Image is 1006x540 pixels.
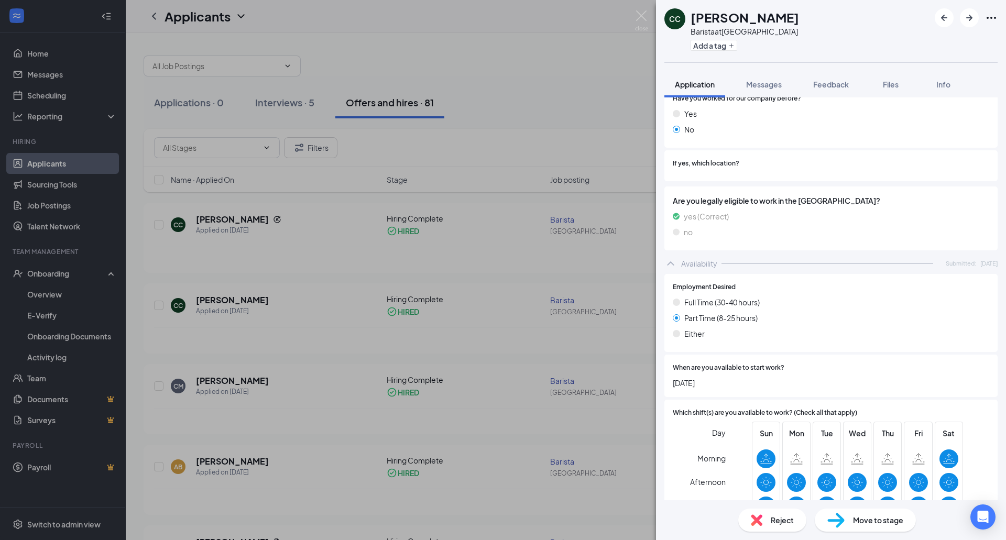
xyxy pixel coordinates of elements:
span: No [684,124,694,135]
span: Wed [848,427,867,439]
span: Submitted: [946,259,976,268]
svg: ArrowLeftNew [938,12,950,24]
span: Sun [757,427,775,439]
svg: ChevronUp [664,257,677,270]
span: Yes [684,108,697,119]
span: Files [883,80,899,89]
span: Feedback [813,80,849,89]
span: Have you worked for our company before? [673,94,801,104]
span: Evening [698,496,726,515]
svg: ArrowRight [963,12,976,24]
span: Thu [878,427,897,439]
span: Either [684,328,705,339]
span: Move to stage [853,514,903,526]
button: PlusAdd a tag [691,40,737,51]
span: Mon [787,427,806,439]
span: Day [712,427,726,438]
span: If yes, which location? [673,159,739,169]
span: no [684,226,693,238]
span: Application [675,80,715,89]
h1: [PERSON_NAME] [691,8,799,26]
span: [DATE] [673,377,989,389]
button: ArrowRight [960,8,979,27]
svg: Ellipses [985,12,998,24]
span: Are you legally eligible to work in the [GEOGRAPHIC_DATA]? [673,195,989,206]
span: Morning [697,449,726,468]
svg: Plus [728,42,735,49]
span: When are you available to start work? [673,363,784,373]
span: Afternoon [690,472,726,491]
span: Messages [746,80,782,89]
span: Fri [909,427,928,439]
span: Which shift(s) are you available to work? (Check all that apply) [673,408,857,418]
span: Sat [939,427,958,439]
span: Full Time (30-40 hours) [684,296,760,308]
div: Barista at [GEOGRAPHIC_DATA] [691,26,799,37]
span: Part Time (8-25 hours) [684,312,758,324]
span: yes (Correct) [684,211,729,222]
div: Availability [681,258,717,269]
span: Info [936,80,950,89]
button: ArrowLeftNew [935,8,954,27]
span: Employment Desired [673,282,736,292]
span: [DATE] [980,259,998,268]
span: Reject [771,514,794,526]
div: Open Intercom Messenger [970,504,996,530]
div: CC [669,14,681,24]
span: Tue [817,427,836,439]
